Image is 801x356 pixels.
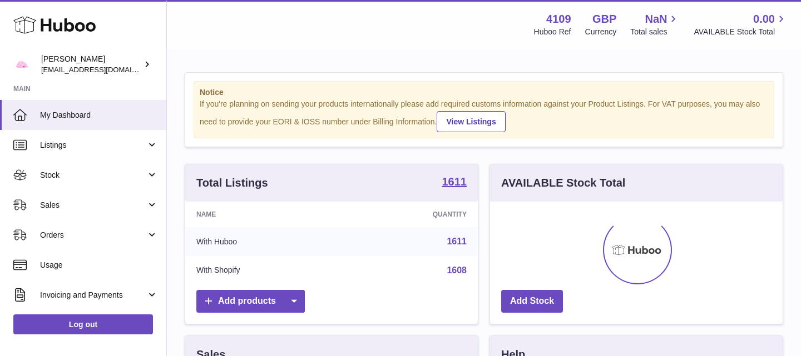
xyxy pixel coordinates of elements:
[40,140,146,151] span: Listings
[200,87,768,98] strong: Notice
[447,237,467,246] a: 1611
[437,111,505,132] a: View Listings
[200,99,768,132] div: If you're planning on sending your products internationally please add required customs informati...
[13,314,153,334] a: Log out
[41,54,141,75] div: [PERSON_NAME]
[630,12,680,37] a: NaN Total sales
[41,65,164,74] span: [EMAIL_ADDRESS][DOMAIN_NAME]
[185,202,343,227] th: Name
[592,12,616,27] strong: GBP
[40,230,146,240] span: Orders
[40,290,146,300] span: Invoicing and Payments
[13,56,30,73] img: hello@limpetstore.com
[40,110,158,121] span: My Dashboard
[185,256,343,285] td: With Shopify
[645,12,667,27] span: NaN
[534,27,571,37] div: Huboo Ref
[585,27,617,37] div: Currency
[40,260,158,270] span: Usage
[442,176,467,189] a: 1611
[501,290,563,313] a: Add Stock
[546,12,571,27] strong: 4109
[501,176,625,190] h3: AVAILABLE Stock Total
[40,170,146,180] span: Stock
[196,290,305,313] a: Add products
[753,12,775,27] span: 0.00
[694,27,788,37] span: AVAILABLE Stock Total
[447,265,467,275] a: 1608
[694,12,788,37] a: 0.00 AVAILABLE Stock Total
[185,227,343,256] td: With Huboo
[196,176,268,190] h3: Total Listings
[343,202,478,227] th: Quantity
[630,27,680,37] span: Total sales
[442,176,467,187] strong: 1611
[40,200,146,210] span: Sales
